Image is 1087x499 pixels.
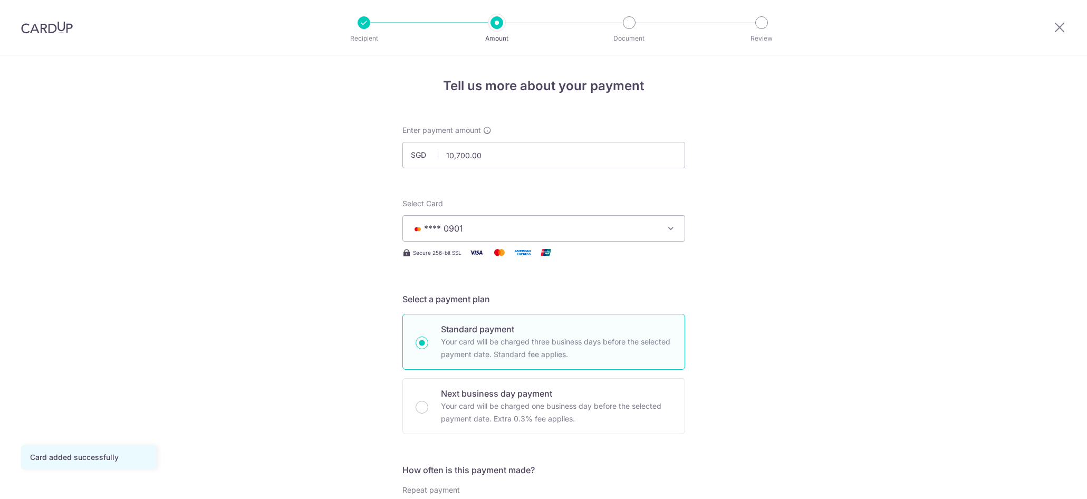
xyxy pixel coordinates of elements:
img: American Express [512,246,533,259]
h4: Tell us more about your payment [402,76,685,95]
iframe: Opens a widget where you can find more information [1019,467,1076,494]
p: Your card will be charged three business days before the selected payment date. Standard fee appl... [441,335,672,361]
p: Amount [458,33,536,44]
span: Enter payment amount [402,125,481,136]
p: Your card will be charged one business day before the selected payment date. Extra 0.3% fee applies. [441,400,672,425]
p: Next business day payment [441,387,672,400]
span: translation missing: en.payables.payment_networks.credit_card.summary.labels.select_card [402,199,443,208]
img: Visa [466,246,487,259]
img: CardUp [21,21,73,34]
img: MASTERCARD [411,225,424,233]
input: 0.00 [402,142,685,168]
img: Union Pay [535,246,556,259]
p: Standard payment [441,323,672,335]
div: Card added successfully [30,452,147,463]
p: Document [590,33,668,44]
label: Repeat payment [402,485,460,495]
h5: How often is this payment made? [402,464,685,476]
h5: Select a payment plan [402,293,685,305]
p: Recipient [325,33,403,44]
span: Secure 256-bit SSL [413,248,461,257]
p: Review [723,33,801,44]
span: SGD [411,150,438,160]
img: Mastercard [489,246,510,259]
